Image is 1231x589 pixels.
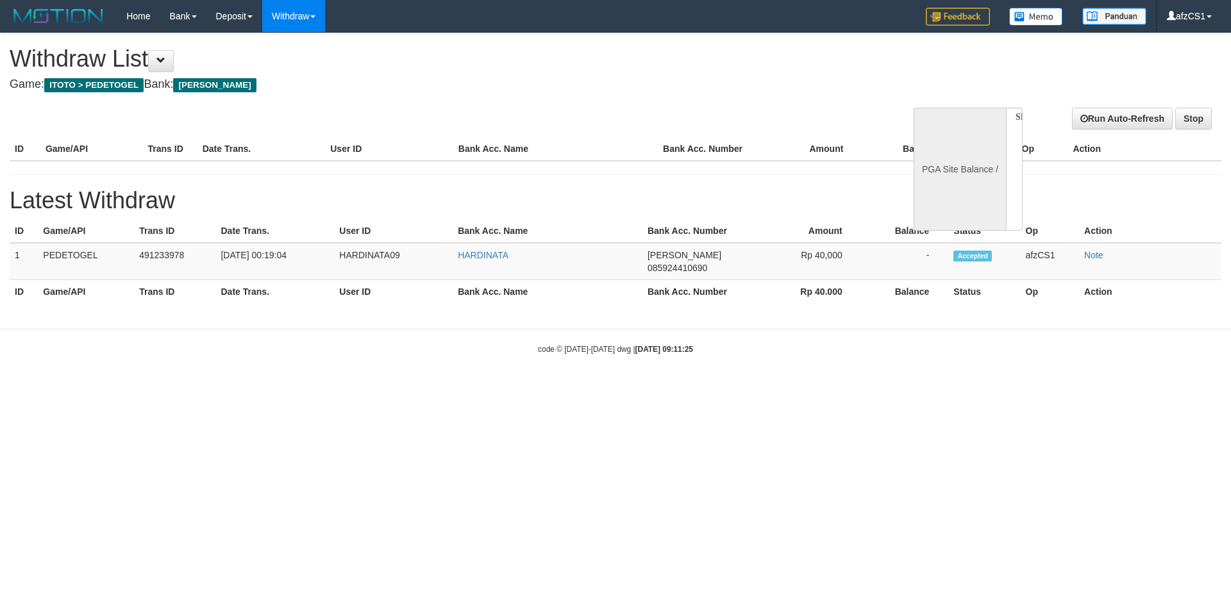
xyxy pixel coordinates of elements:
[10,137,40,161] th: ID
[642,280,767,304] th: Bank Acc. Number
[1079,280,1221,304] th: Action
[862,243,949,280] td: -
[648,263,707,273] span: 085924410690
[948,219,1020,243] th: Status
[538,345,693,354] small: code © [DATE]-[DATE] dwg |
[760,137,863,161] th: Amount
[767,219,862,243] th: Amount
[143,137,197,161] th: Trans ID
[453,137,658,161] th: Bank Acc. Name
[1082,8,1146,25] img: panduan.png
[914,108,1006,231] div: PGA Site Balance /
[1175,108,1212,129] a: Stop
[926,8,990,26] img: Feedback.jpg
[648,250,721,260] span: [PERSON_NAME]
[767,243,862,280] td: Rp 40,000
[334,243,453,280] td: HARDINATA09
[1021,243,1080,280] td: afzCS1
[10,6,107,26] img: MOTION_logo.png
[10,243,38,280] td: 1
[215,280,334,304] th: Date Trans.
[10,46,808,72] h1: Withdraw List
[458,250,508,260] a: HARDINATA
[134,280,215,304] th: Trans ID
[38,243,134,280] td: PEDETOGEL
[1021,280,1080,304] th: Op
[862,137,956,161] th: Balance
[862,219,949,243] th: Balance
[1072,108,1173,129] a: Run Auto-Refresh
[334,280,453,304] th: User ID
[1079,219,1221,243] th: Action
[453,280,642,304] th: Bank Acc. Name
[635,345,693,354] strong: [DATE] 09:11:25
[642,219,767,243] th: Bank Acc. Number
[173,78,256,92] span: [PERSON_NAME]
[134,219,215,243] th: Trans ID
[38,219,134,243] th: Game/API
[1021,219,1080,243] th: Op
[38,280,134,304] th: Game/API
[325,137,453,161] th: User ID
[453,219,642,243] th: Bank Acc. Name
[10,280,38,304] th: ID
[10,78,808,91] h4: Game: Bank:
[10,219,38,243] th: ID
[1017,137,1068,161] th: Op
[197,137,326,161] th: Date Trans.
[953,251,992,261] span: Accepted
[862,280,949,304] th: Balance
[10,188,1221,213] h1: Latest Withdraw
[1009,8,1063,26] img: Button%20Memo.svg
[948,280,1020,304] th: Status
[334,219,453,243] th: User ID
[215,219,334,243] th: Date Trans.
[44,78,144,92] span: ITOTO > PEDETOGEL
[767,280,862,304] th: Rp 40.000
[1084,250,1103,260] a: Note
[658,137,760,161] th: Bank Acc. Number
[40,137,143,161] th: Game/API
[134,243,215,280] td: 491233978
[1068,137,1221,161] th: Action
[215,243,334,280] td: [DATE] 00:19:04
